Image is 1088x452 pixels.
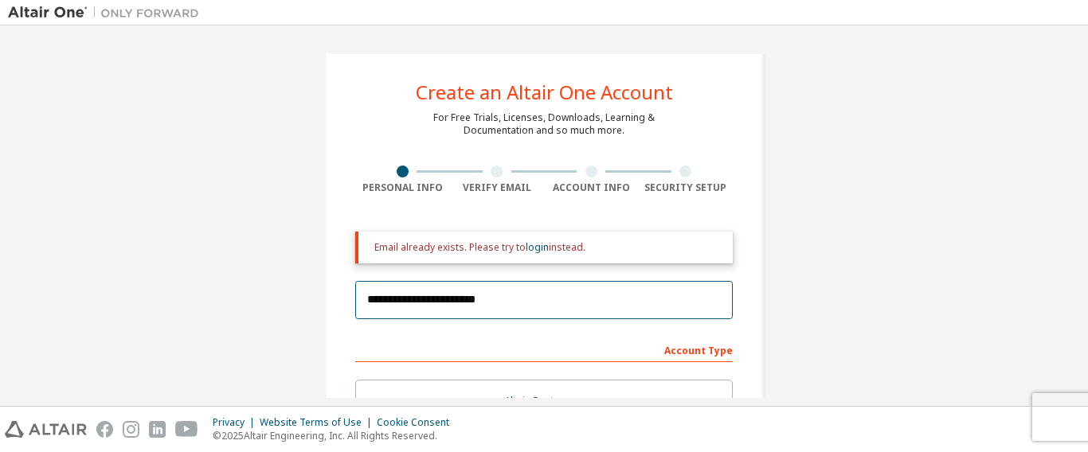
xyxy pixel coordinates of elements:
[366,390,722,412] div: Altair Customers
[377,416,459,429] div: Cookie Consent
[433,111,655,137] div: For Free Trials, Licenses, Downloads, Learning & Documentation and so much more.
[5,421,87,438] img: altair_logo.svg
[416,83,673,102] div: Create an Altair One Account
[450,181,545,194] div: Verify Email
[374,241,720,254] div: Email already exists. Please try to instead.
[639,181,734,194] div: Security Setup
[526,240,549,254] a: login
[544,181,639,194] div: Account Info
[355,337,733,362] div: Account Type
[149,421,166,438] img: linkedin.svg
[260,416,377,429] div: Website Terms of Use
[355,181,450,194] div: Personal Info
[213,416,260,429] div: Privacy
[8,5,207,21] img: Altair One
[213,429,459,442] p: © 2025 Altair Engineering, Inc. All Rights Reserved.
[175,421,198,438] img: youtube.svg
[96,421,113,438] img: facebook.svg
[123,421,139,438] img: instagram.svg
